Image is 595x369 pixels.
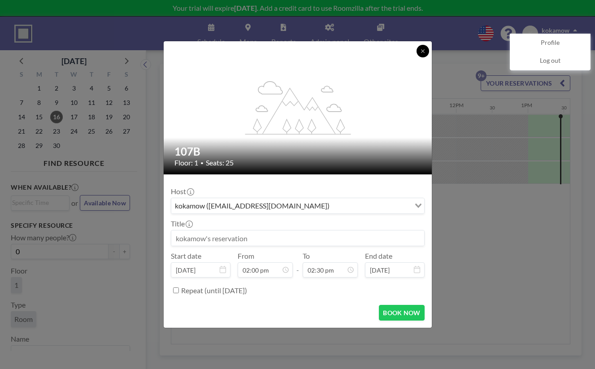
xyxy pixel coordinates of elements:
[173,200,331,212] span: kokamow ([EMAIL_ADDRESS][DOMAIN_NAME])
[206,158,234,167] span: Seats: 25
[541,39,560,48] span: Profile
[510,34,590,52] a: Profile
[238,252,254,260] label: From
[540,56,560,65] span: Log out
[171,230,424,246] input: kokamow's reservation
[510,52,590,70] a: Log out
[174,158,198,167] span: Floor: 1
[365,252,392,260] label: End date
[303,252,310,260] label: To
[171,187,193,196] label: Host
[379,305,424,321] button: BOOK NOW
[174,145,422,158] h2: 107B
[181,286,247,295] label: Repeat (until [DATE])
[171,252,201,260] label: Start date
[332,200,409,212] input: Search for option
[296,255,299,274] span: -
[245,80,351,134] g: flex-grow: 1.2;
[171,219,192,228] label: Title
[200,160,204,166] span: •
[171,198,424,213] div: Search for option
